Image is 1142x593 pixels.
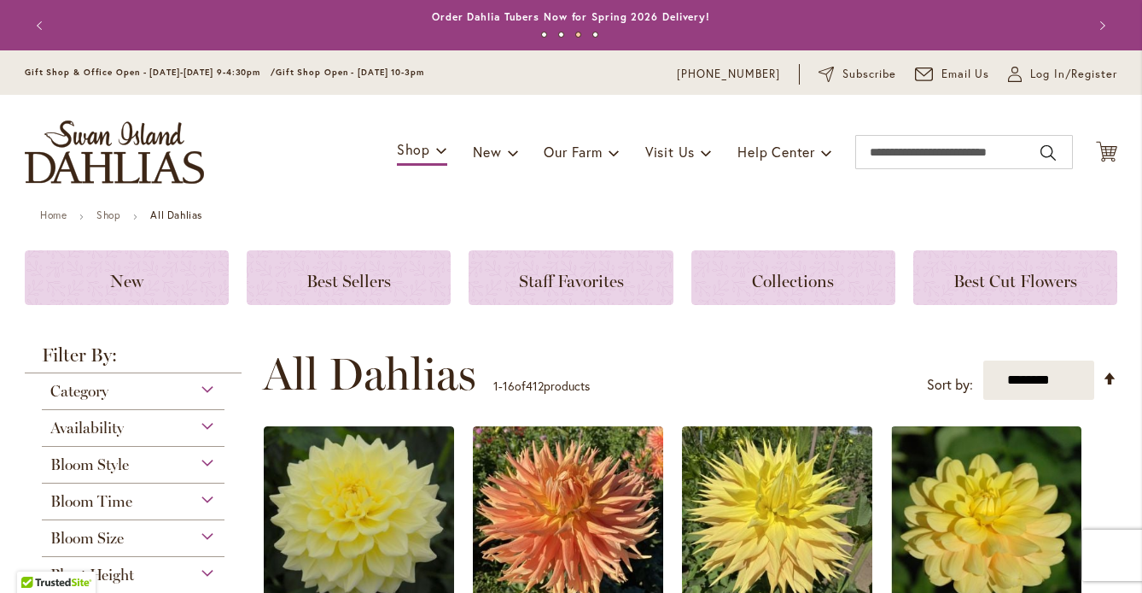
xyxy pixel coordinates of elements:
[50,419,124,437] span: Availability
[25,346,242,373] strong: Filter By:
[842,66,896,83] span: Subscribe
[96,208,120,221] a: Shop
[1083,9,1117,43] button: Next
[25,67,276,78] span: Gift Shop & Office Open - [DATE]-[DATE] 9-4:30pm /
[50,455,129,474] span: Bloom Style
[913,250,1117,305] a: Best Cut Flowers
[50,492,132,511] span: Bloom Time
[276,67,424,78] span: Gift Shop Open - [DATE] 10-3pm
[737,143,815,161] span: Help Center
[1008,66,1117,83] a: Log In/Register
[263,349,476,400] span: All Dahlias
[592,32,598,38] button: 4 of 4
[469,250,673,305] a: Staff Favorites
[432,10,710,23] a: Order Dahlia Tubers Now for Spring 2026 Delivery!
[25,250,229,305] a: New
[25,120,204,184] a: store logo
[503,378,515,394] span: 16
[1030,66,1117,83] span: Log In/Register
[25,9,59,43] button: Previous
[247,250,451,305] a: Best Sellers
[150,208,202,221] strong: All Dahlias
[519,271,624,291] span: Staff Favorites
[941,66,990,83] span: Email Us
[819,66,896,83] a: Subscribe
[558,32,564,38] button: 2 of 4
[544,143,602,161] span: Our Farm
[50,566,134,584] span: Plant Height
[493,378,498,394] span: 1
[110,271,143,291] span: New
[40,208,67,221] a: Home
[575,32,581,38] button: 3 of 4
[50,529,124,548] span: Bloom Size
[397,140,430,158] span: Shop
[526,378,544,394] span: 412
[915,66,990,83] a: Email Us
[473,143,501,161] span: New
[541,32,547,38] button: 1 of 4
[50,382,108,401] span: Category
[306,271,391,291] span: Best Sellers
[13,532,61,580] iframe: Launch Accessibility Center
[752,271,834,291] span: Collections
[953,271,1077,291] span: Best Cut Flowers
[691,250,895,305] a: Collections
[645,143,695,161] span: Visit Us
[493,373,590,400] p: - of products
[677,66,780,83] a: [PHONE_NUMBER]
[927,369,973,401] label: Sort by:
